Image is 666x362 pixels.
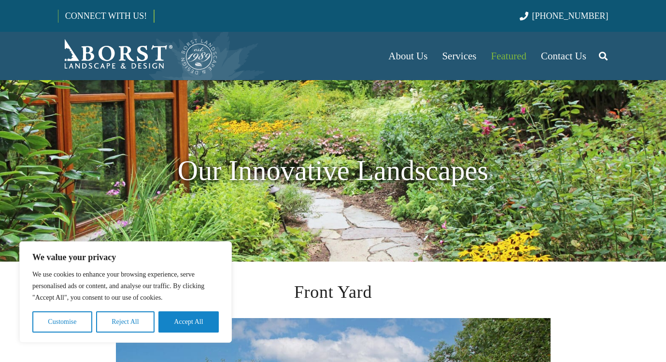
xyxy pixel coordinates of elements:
[116,279,551,305] h2: Front Yard
[484,32,534,80] a: Featured
[19,241,232,343] div: We value your privacy
[58,4,154,28] a: CONNECT WITH US!
[520,11,608,21] a: [PHONE_NUMBER]
[381,32,435,80] a: About Us
[532,11,609,21] span: [PHONE_NUMBER]
[58,150,609,192] h1: Our Innovative Landscapes
[96,311,155,333] button: Reject All
[594,44,613,68] a: Search
[58,37,218,75] a: Borst-Logo
[32,251,219,263] p: We value your privacy
[32,311,92,333] button: Customise
[541,50,586,62] span: Contact Us
[388,50,427,62] span: About Us
[435,32,483,80] a: Services
[534,32,594,80] a: Contact Us
[32,269,219,304] p: We use cookies to enhance your browsing experience, serve personalised ads or content, and analys...
[491,50,526,62] span: Featured
[442,50,476,62] span: Services
[158,311,219,333] button: Accept All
